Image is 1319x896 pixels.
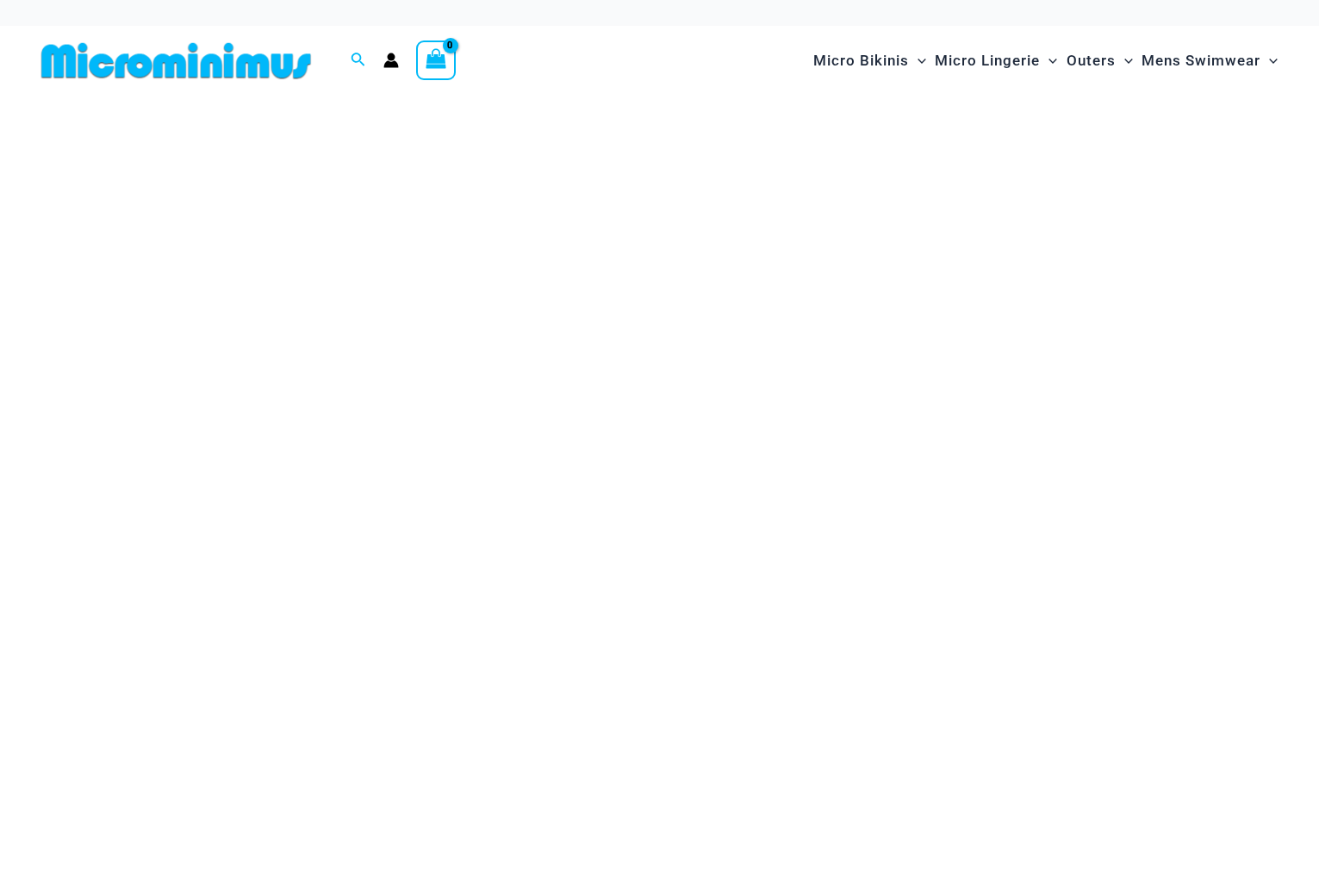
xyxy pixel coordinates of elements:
[1260,39,1278,83] span: Menu Toggle
[809,34,930,87] a: Micro BikinisMenu ToggleMenu Toggle
[1067,39,1116,83] span: Outers
[34,41,318,80] img: MM SHOP LOGO FLAT
[416,40,456,80] a: View Shopping Cart, empty
[1040,39,1057,83] span: Menu Toggle
[813,39,909,83] span: Micro Bikinis
[1116,39,1133,83] span: Menu Toggle
[1137,34,1282,87] a: Mens SwimwearMenu ToggleMenu Toggle
[909,39,926,83] span: Menu Toggle
[1062,34,1137,87] a: OutersMenu ToggleMenu Toggle
[351,50,366,72] a: Search icon link
[935,39,1040,83] span: Micro Lingerie
[383,53,399,68] a: Account icon link
[1142,39,1260,83] span: Mens Swimwear
[930,34,1061,87] a: Micro LingerieMenu ToggleMenu Toggle
[806,32,1285,90] nav: Site Navigation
